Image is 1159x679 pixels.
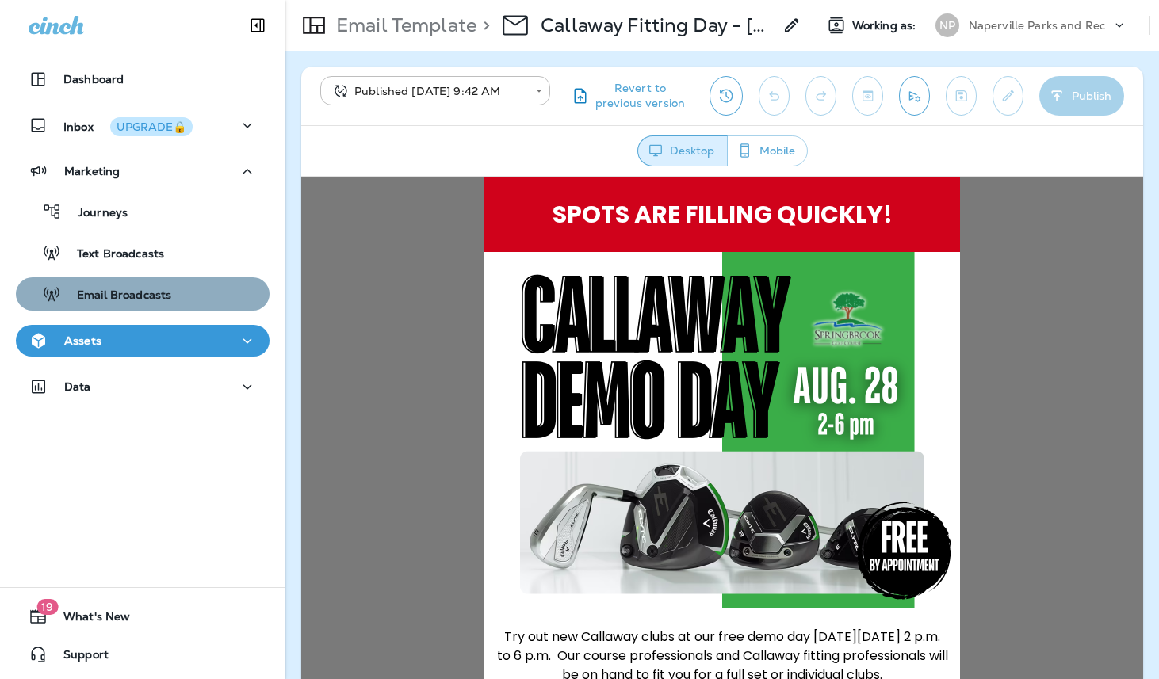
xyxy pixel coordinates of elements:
div: Published [DATE] 9:42 AM [331,83,525,99]
button: Marketing [16,155,270,187]
button: Text Broadcasts [16,236,270,269]
button: Support [16,639,270,670]
button: Mobile [727,135,808,166]
span: Revert to previous version [590,81,690,111]
p: > [476,13,490,37]
button: Data [16,371,270,402]
p: Dashboard [63,73,124,86]
p: Assets [64,334,101,347]
button: View Changelog [710,76,743,116]
span: Working as: [852,19,920,32]
p: Email Template [330,13,476,37]
span: Support [48,648,109,667]
div: UPGRADE🔒 [117,121,186,132]
button: Desktop [637,135,728,166]
div: NP [935,13,959,37]
button: 19What's New [16,601,270,632]
p: Email Broadcasts [61,288,171,303]
p: Inbox [63,117,193,134]
span: What's New [48,610,130,629]
button: Email Broadcasts [16,277,270,311]
button: Revert to previous version [563,76,697,116]
p: Data [64,380,91,393]
button: Dashboard [16,63,270,95]
button: Collapse Sidebar [235,10,280,41]
span: Try out new Callaway clubs at our free demo day [DATE][DATE] 2 p.m. to 6 p.m. Our course professi... [196,451,647,507]
button: Journeys [16,195,270,228]
button: Assets [16,325,270,357]
img: Naperville--Callaway-Demo-Day-1.png [183,75,659,432]
p: Marketing [64,165,120,177]
strong: SPOTS ARE FILLING QUICKLY! [251,21,591,55]
p: Text Broadcasts [61,247,164,262]
button: InboxUPGRADE🔒 [16,109,270,141]
div: Callaway Fitting Day - 8/19/25 [541,13,773,37]
button: UPGRADE🔒 [110,117,193,136]
p: Journeys [62,206,128,221]
p: Callaway Fitting Day - [DATE] [541,13,773,37]
p: Naperville Parks and Rec [969,19,1105,32]
span: 19 [36,599,58,615]
button: Send test email [899,76,930,116]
